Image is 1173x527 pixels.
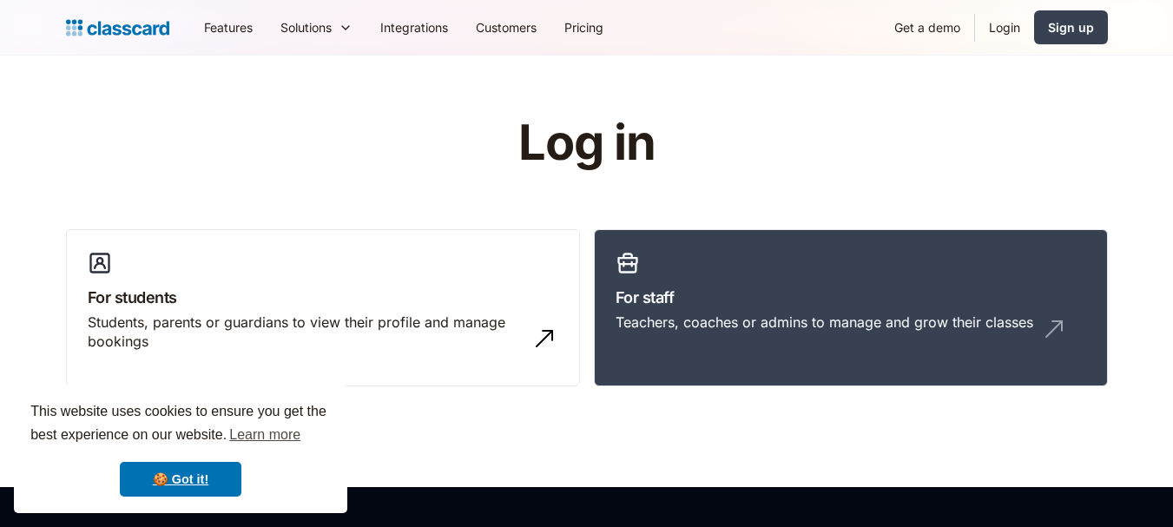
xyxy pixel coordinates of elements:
[462,8,550,47] a: Customers
[1034,10,1108,44] a: Sign up
[1048,18,1094,36] div: Sign up
[190,8,267,47] a: Features
[66,16,169,40] a: Logo
[267,8,366,47] div: Solutions
[280,18,332,36] div: Solutions
[594,229,1108,387] a: For staffTeachers, coaches or admins to manage and grow their classes
[66,229,580,387] a: For studentsStudents, parents or guardians to view their profile and manage bookings
[975,8,1034,47] a: Login
[88,286,558,309] h3: For students
[120,462,241,497] a: dismiss cookie message
[616,286,1086,309] h3: For staff
[30,401,331,448] span: This website uses cookies to ensure you get the best experience on our website.
[88,313,524,352] div: Students, parents or guardians to view their profile and manage bookings
[880,8,974,47] a: Get a demo
[14,385,347,513] div: cookieconsent
[550,8,617,47] a: Pricing
[227,422,303,448] a: learn more about cookies
[311,116,862,170] h1: Log in
[366,8,462,47] a: Integrations
[616,313,1033,332] div: Teachers, coaches or admins to manage and grow their classes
